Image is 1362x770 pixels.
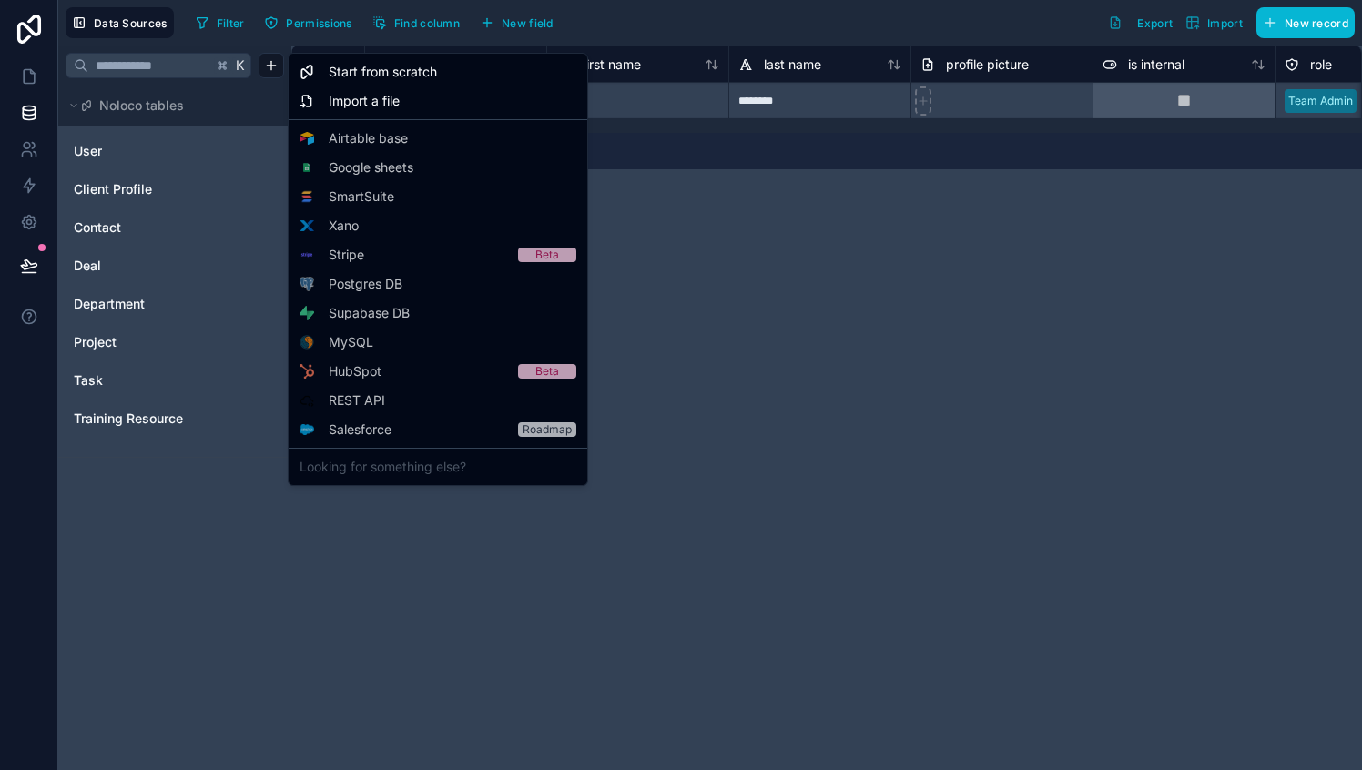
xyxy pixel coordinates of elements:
[535,248,559,262] div: Beta
[292,452,584,481] div: Looking for something else?
[329,246,364,264] span: Stripe
[300,277,314,291] img: Postgres logo
[300,163,314,173] img: Google sheets logo
[300,424,314,434] img: Salesforce
[329,63,437,81] span: Start from scratch
[329,158,413,177] span: Google sheets
[329,129,408,147] span: Airtable base
[300,189,314,204] img: SmartSuite
[329,420,391,439] span: Salesforce
[329,362,381,380] span: HubSpot
[329,92,400,110] span: Import a file
[300,335,314,350] img: MySQL logo
[329,275,402,293] span: Postgres DB
[535,364,559,379] div: Beta
[300,364,313,379] img: HubSpot logo
[329,391,385,410] span: REST API
[300,248,314,262] img: Stripe logo
[300,306,314,320] img: Supabase logo
[329,187,394,206] span: SmartSuite
[300,393,314,408] img: API icon
[329,304,410,322] span: Supabase DB
[300,218,314,233] img: Xano logo
[329,333,373,351] span: MySQL
[300,131,314,146] img: Airtable logo
[329,217,359,235] span: Xano
[523,422,572,437] div: Roadmap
